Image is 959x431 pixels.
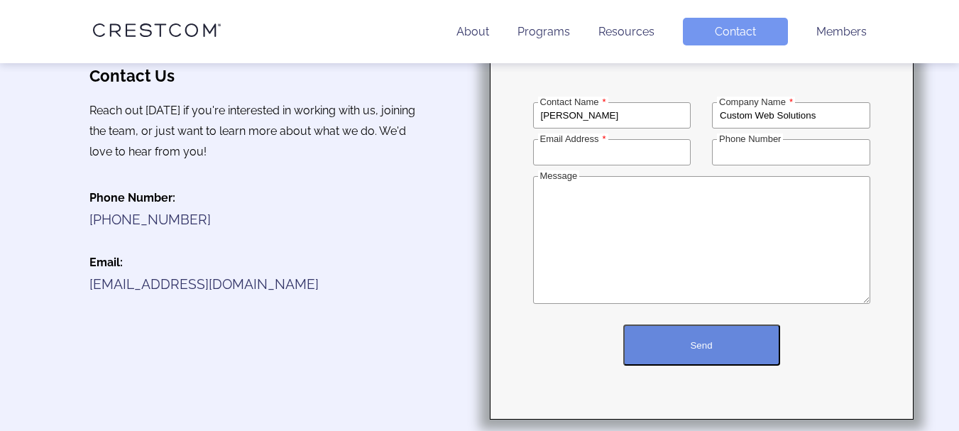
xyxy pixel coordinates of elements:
a: Contact [683,18,788,45]
p: Reach out [DATE] if you're interested in working with us, joining the team, or just want to learn... [89,101,427,162]
button: Send [623,324,780,366]
label: Contact Name [538,97,608,107]
h3: Contact Us [89,67,427,85]
a: [PHONE_NUMBER] [89,212,211,227]
label: Company Name [717,97,795,107]
a: Programs [517,25,570,38]
a: Members [816,25,867,38]
a: [EMAIL_ADDRESS][DOMAIN_NAME] [89,276,319,292]
h4: Email: [89,256,427,269]
a: Resources [598,25,654,38]
label: Message [538,170,580,181]
a: About [456,25,489,38]
label: Phone Number [717,133,783,144]
h4: Phone Number: [89,191,427,204]
label: Email Address [538,133,608,144]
